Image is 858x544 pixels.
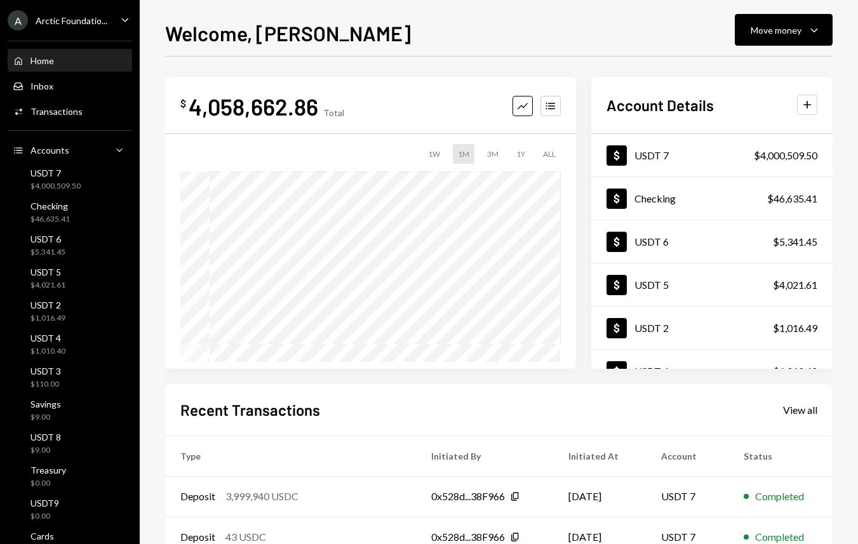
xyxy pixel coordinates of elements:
[30,478,66,489] div: $0.00
[8,263,132,293] a: USDT 5$4,021.61
[30,379,61,390] div: $110.00
[607,95,714,116] h2: Account Details
[8,395,132,425] a: Savings$9.00
[30,201,70,211] div: Checking
[30,168,81,178] div: USDT 7
[30,214,70,225] div: $46,635.41
[8,362,132,392] a: USDT 3$110.00
[30,55,54,66] div: Home
[431,489,505,504] div: 0x528d...38F966
[323,107,344,118] div: Total
[755,489,804,504] div: Completed
[8,10,28,30] div: A
[30,445,61,456] div: $9.00
[773,321,817,336] div: $1,016.49
[482,144,504,164] div: 3M
[30,432,61,442] div: USDT 8
[591,134,833,176] a: USDT 7$4,000,509.50
[30,234,65,244] div: USDT 6
[8,329,132,359] a: USDT 4$1,010.40
[751,23,801,37] div: Move money
[30,412,61,423] div: $9.00
[783,404,817,416] div: View all
[773,277,817,293] div: $4,021.61
[180,97,186,110] div: $
[30,247,65,258] div: $5,341.45
[30,181,81,192] div: $4,000,509.50
[8,49,132,72] a: Home
[8,461,132,491] a: Treasury$0.00
[8,164,132,194] a: USDT 7$4,000,509.50
[189,92,318,121] div: 4,058,662.86
[416,435,553,476] th: Initiated By
[783,402,817,416] a: View all
[553,476,646,517] td: [DATE]
[8,74,132,97] a: Inbox
[8,230,132,260] a: USDT 6$5,341.45
[423,144,445,164] div: 1W
[30,300,65,310] div: USDT 2
[634,149,669,161] div: USDT 7
[634,236,669,248] div: USDT 6
[735,14,833,46] button: Move money
[773,364,817,379] div: $1,010.40
[30,333,65,343] div: USDT 4
[30,498,59,508] div: USDT9
[8,197,132,227] a: Checking$46,635.41
[591,350,833,392] a: USDT 4$1,010.40
[646,435,728,476] th: Account
[591,177,833,220] a: Checking$46,635.41
[30,81,53,91] div: Inbox
[8,494,132,524] a: USDT9$0.00
[165,435,416,476] th: Type
[30,267,65,277] div: USDT 5
[754,148,817,163] div: $4,000,509.50
[30,106,83,117] div: Transactions
[646,476,728,517] td: USDT 7
[30,366,61,376] div: USDT 3
[634,322,669,334] div: USDT 2
[30,145,69,156] div: Accounts
[30,511,59,522] div: $0.00
[30,280,65,291] div: $4,021.61
[180,399,320,420] h2: Recent Transactions
[634,365,669,377] div: USDT 4
[591,220,833,263] a: USDT 6$5,341.45
[773,234,817,249] div: $5,341.45
[538,144,561,164] div: ALL
[767,191,817,206] div: $46,635.41
[591,307,833,349] a: USDT 2$1,016.49
[634,192,676,204] div: Checking
[8,100,132,123] a: Transactions
[165,20,411,46] h1: Welcome, [PERSON_NAME]
[36,15,107,26] div: Arctic Foundatio...
[30,313,65,324] div: $1,016.49
[728,435,833,476] th: Status
[634,279,669,291] div: USDT 5
[30,531,54,541] div: Cards
[8,138,132,161] a: Accounts
[8,428,132,458] a: USDT 8$9.00
[180,489,215,504] div: Deposit
[591,263,833,306] a: USDT 5$4,021.61
[453,144,474,164] div: 1M
[225,489,298,504] div: 3,999,940 USDC
[30,399,61,409] div: Savings
[8,296,132,326] a: USDT 2$1,016.49
[30,465,66,475] div: Treasury
[30,346,65,357] div: $1,010.40
[553,435,646,476] th: Initiated At
[511,144,530,164] div: 1Y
